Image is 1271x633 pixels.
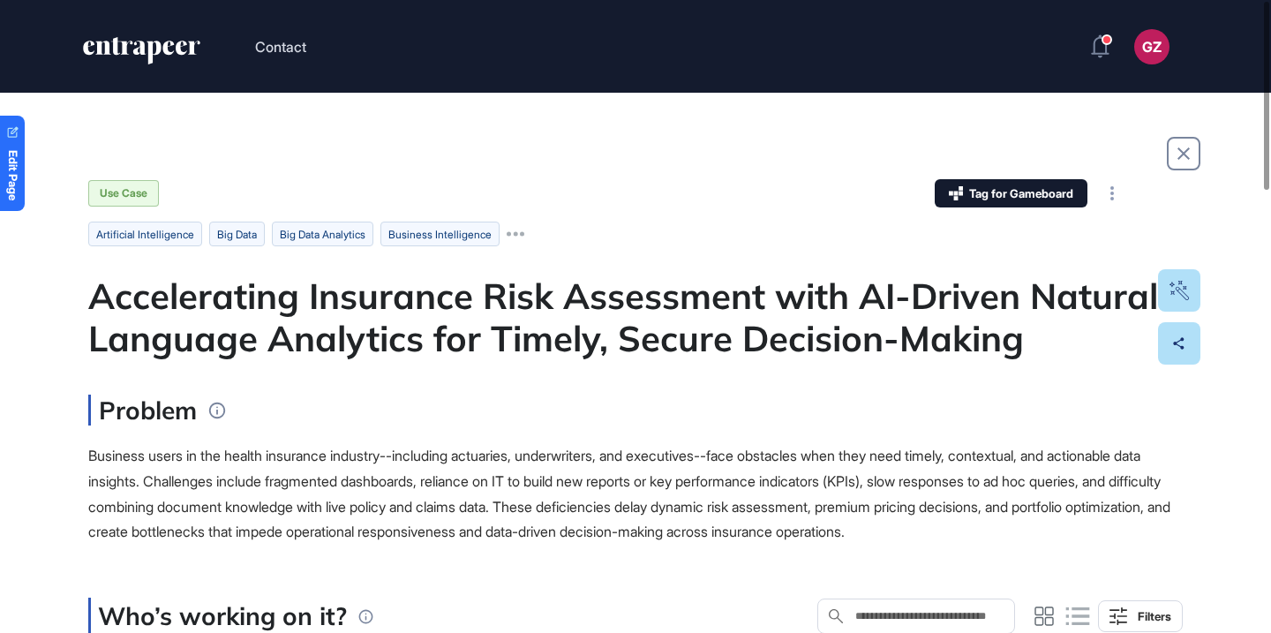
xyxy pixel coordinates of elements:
span: Tag for Gameboard [969,188,1073,200]
li: business intelligence [380,222,500,246]
button: Filters [1098,600,1183,632]
li: artificial intelligence [88,222,202,246]
button: Contact [255,35,306,58]
span: Business users in the health insurance industry--including actuaries, underwriters, and executive... [88,447,1170,540]
a: entrapeer-logo [81,37,202,71]
div: Filters [1138,609,1171,623]
div: Accelerating Insurance Risk Assessment with AI-Driven Natural Language Analytics for Timely, Secu... [88,275,1183,359]
li: big data analytics [272,222,373,246]
div: Use Case [88,180,159,207]
button: GZ [1134,29,1169,64]
h3: Problem [88,395,197,426]
li: big data [209,222,265,246]
span: Edit Page [7,150,19,200]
